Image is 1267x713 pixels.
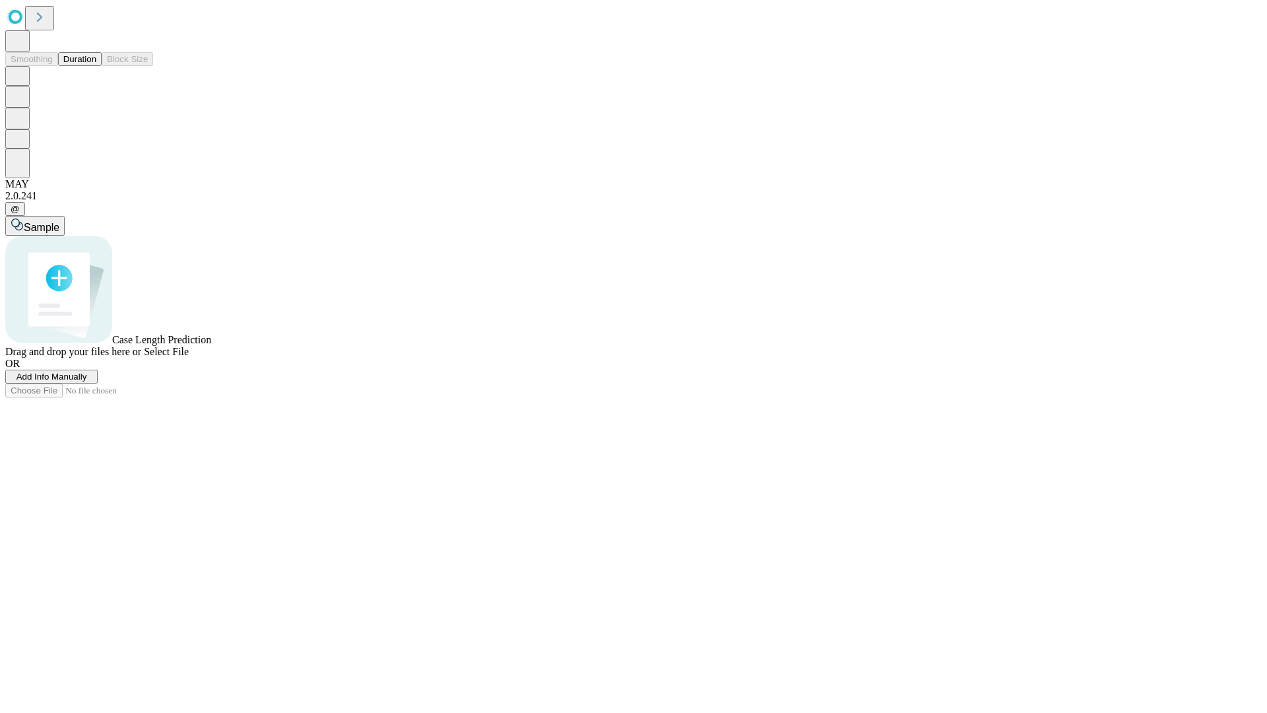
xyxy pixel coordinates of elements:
[5,178,1262,190] div: MAY
[5,346,141,357] span: Drag and drop your files here or
[11,204,20,214] span: @
[102,52,153,66] button: Block Size
[5,370,98,384] button: Add Info Manually
[5,216,65,236] button: Sample
[16,372,87,382] span: Add Info Manually
[5,52,58,66] button: Smoothing
[5,190,1262,202] div: 2.0.241
[144,346,189,357] span: Select File
[5,202,25,216] button: @
[24,222,59,233] span: Sample
[112,334,211,345] span: Case Length Prediction
[58,52,102,66] button: Duration
[5,358,20,369] span: OR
